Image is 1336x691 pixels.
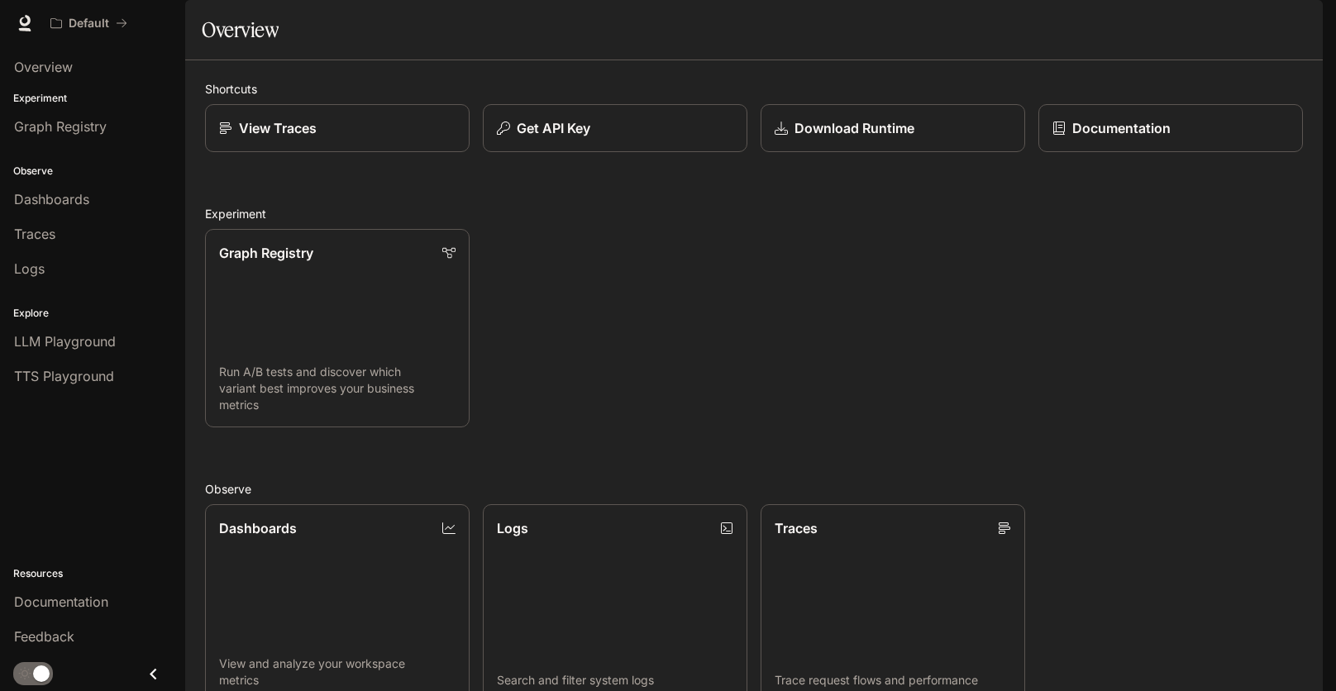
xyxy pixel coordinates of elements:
p: Graph Registry [219,243,313,263]
p: Logs [497,518,528,538]
p: Download Runtime [794,118,914,138]
button: Get API Key [483,104,747,152]
p: Get API Key [517,118,590,138]
p: Documentation [1072,118,1171,138]
p: Default [69,17,109,31]
p: Dashboards [219,518,297,538]
a: Download Runtime [761,104,1025,152]
a: Graph RegistryRun A/B tests and discover which variant best improves your business metrics [205,229,470,427]
p: View and analyze your workspace metrics [219,655,456,689]
p: View Traces [239,118,317,138]
h2: Shortcuts [205,80,1303,98]
h1: Overview [202,13,279,46]
p: Trace request flows and performance [775,672,1011,689]
a: Documentation [1038,104,1303,152]
h2: Observe [205,480,1303,498]
button: All workspaces [43,7,135,40]
p: Search and filter system logs [497,672,733,689]
a: View Traces [205,104,470,152]
h2: Experiment [205,205,1303,222]
p: Run A/B tests and discover which variant best improves your business metrics [219,364,456,413]
p: Traces [775,518,818,538]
